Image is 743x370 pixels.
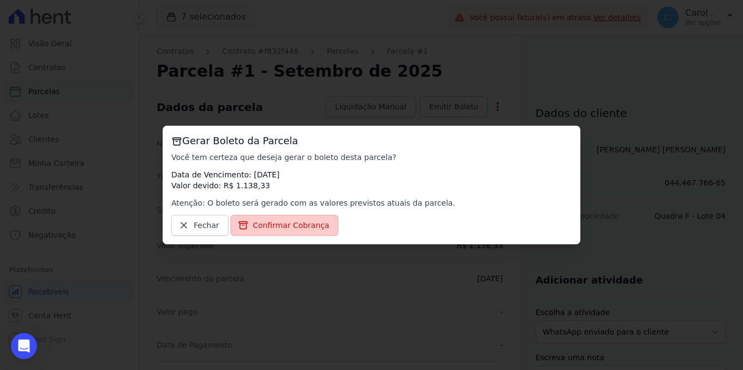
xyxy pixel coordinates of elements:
[231,215,339,236] a: Confirmar Cobrança
[194,220,219,231] span: Fechar
[171,152,572,163] p: Você tem certeza que deseja gerar o boleto desta parcela?
[11,333,37,359] div: Open Intercom Messenger
[171,215,228,236] a: Fechar
[171,198,572,208] p: Atenção: O boleto será gerado com as valores previstos atuais da parcela.
[253,220,330,231] span: Confirmar Cobrança
[171,169,572,191] p: Data de Vencimento: [DATE] Valor devido: R$ 1.138,33
[171,134,572,147] h3: Gerar Boleto da Parcela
